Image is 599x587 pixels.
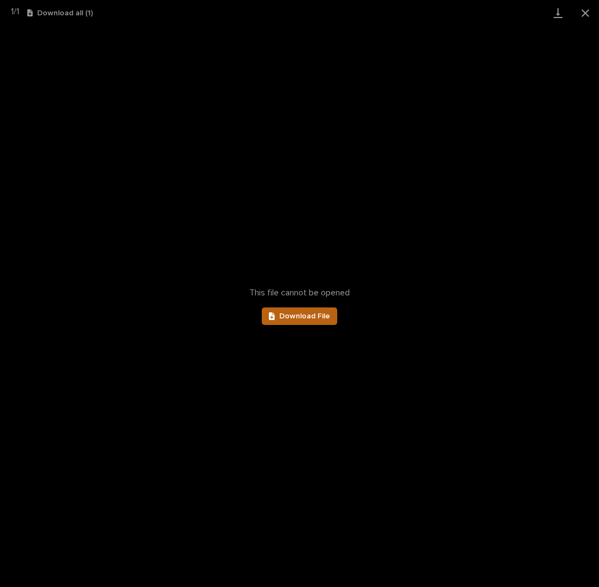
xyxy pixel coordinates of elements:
span: This file cannot be opened [249,288,350,298]
span: 1 [11,7,14,16]
button: Download all (1) [27,9,93,17]
span: 1 [16,7,19,16]
span: Download File [279,312,330,320]
a: Download File [262,307,337,325]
